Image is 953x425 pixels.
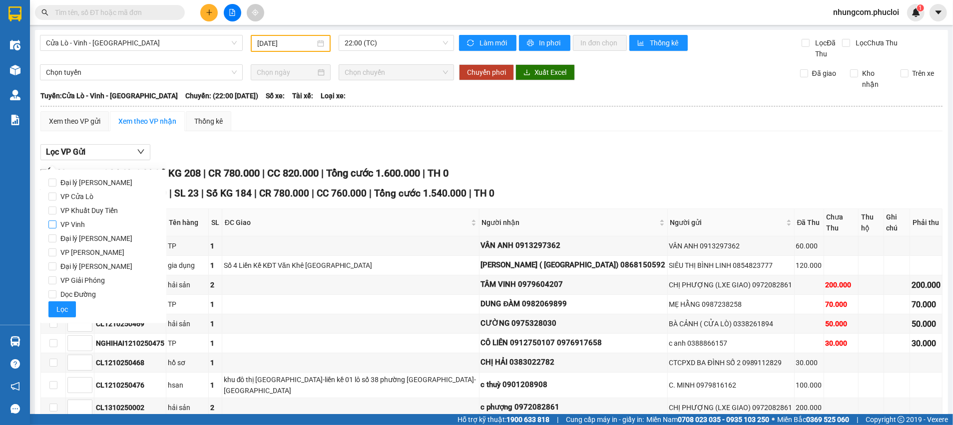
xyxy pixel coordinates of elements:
span: Chọn tuyến [46,65,237,80]
button: downloadXuất Excel [515,64,575,80]
span: Lọc Đã Thu [811,37,842,59]
span: nhungcom.phucloi [825,6,907,18]
div: hải sản [168,318,207,329]
span: down [137,148,145,156]
span: | [369,188,372,199]
span: Số KG 208 [154,167,201,179]
div: 2 [210,402,220,413]
span: aim [252,9,259,16]
div: 1 [210,380,220,391]
button: file-add [224,4,241,21]
span: TH 0 [474,188,494,199]
span: Tổng cước 1.600.000 [326,167,420,179]
div: CL1210250476 [96,380,164,391]
span: Làm mới [479,37,508,48]
th: Phải thu [910,209,943,236]
span: Đại lý [PERSON_NAME] [56,231,136,245]
span: Lọc [56,304,68,315]
span: Đã giao [808,68,840,79]
span: TH 0 [428,167,449,179]
strong: 0369 525 060 [806,416,849,424]
div: khu đô thị [GEOGRAPHIC_DATA]-liền kề 01 lô số 38 phường [GEOGRAPHIC_DATA]-[GEOGRAPHIC_DATA] [224,374,477,396]
span: 22:00 (TC) [345,35,448,50]
span: VP Khuất Duy Tiến [56,204,122,217]
span: VP Vinh [56,217,89,231]
span: Dọc Đường [56,287,100,301]
div: Xem theo VP nhận [118,116,176,127]
li: [PERSON_NAME], [PERSON_NAME] [93,24,418,37]
span: Thống kê [650,37,680,48]
th: Chưa Thu [824,209,859,236]
th: Thu hộ [859,209,884,236]
div: 1 [210,260,220,271]
span: plus [206,9,213,16]
div: [PERSON_NAME] ( [GEOGRAPHIC_DATA]) 0868150592 [481,259,666,271]
span: | [201,188,204,199]
b: GỬI : VP Vinh [12,72,95,89]
span: | [312,188,314,199]
span: | [262,167,265,179]
span: Lọc Chưa Thu [852,37,899,48]
div: 1 [210,318,220,329]
div: CƯỜNG 0975328030 [481,318,666,330]
button: syncLàm mới [459,35,516,51]
td: CL1210250476 [94,373,166,398]
input: Chọn ngày [257,67,316,78]
span: Đại lý [PERSON_NAME] [56,176,136,190]
div: 50.000 [826,318,857,329]
span: file-add [229,9,236,16]
div: TP [168,240,207,251]
div: SIÊU THỊ BÌNH LINH 0854823777 [669,260,793,271]
span: search [41,9,48,16]
span: Cửa Lò - Vinh - Hà Nội [46,35,237,50]
div: 30.000 [912,337,941,350]
img: warehouse-icon [10,65,20,75]
strong: 1900 633 818 [506,416,549,424]
b: Tuyến: Cửa Lò - Vinh - [GEOGRAPHIC_DATA] [40,92,178,100]
span: In phơi [539,37,562,48]
span: Đại lý [PERSON_NAME] [56,259,136,273]
span: CR 780.000 [208,167,260,179]
span: | [169,188,172,199]
span: Xuất Excel [534,67,567,78]
div: 200.000 [826,279,857,290]
div: Số 4 Liền Kề KĐT Văn Khê [GEOGRAPHIC_DATA] [224,260,477,271]
span: CC 760.000 [317,188,367,199]
td: CL1310250002 [94,398,166,418]
div: 1 [210,240,220,251]
div: 200.000 [912,279,941,291]
th: Tên hàng [166,209,209,236]
td: CL1210250469 [94,314,166,334]
div: CHỊ PHƯỢNG (LXE GIAO) 0972082861 [669,402,793,413]
span: Người nhận [482,217,657,228]
input: 12/10/2025 [257,38,315,49]
button: bar-chartThống kê [629,35,688,51]
button: aim [247,4,264,21]
div: BÀ CẢNH ( CỬA LÒ) 0338261894 [669,318,793,329]
div: 1 [210,299,220,310]
div: 2 [210,279,220,290]
span: SL 23 [174,188,199,199]
span: Tổng cước 1.540.000 [374,188,467,199]
div: c thuỳ 0901208908 [481,379,666,391]
span: VP Cửa Lò [56,190,97,204]
span: bar-chart [637,39,646,47]
li: Hotline: 02386655777, 02462925925, 0944789456 [93,37,418,49]
span: | [321,167,324,179]
div: Thống kê [194,116,223,127]
div: gia dụng [168,260,207,271]
span: CR 780.000 [259,188,309,199]
button: Lọc [48,301,76,317]
span: VP Giải Phóng [56,273,109,287]
sup: 1 [917,4,924,11]
div: CTCPXD BA ĐÌNH SỐ 2 0989112829 [669,357,793,368]
div: MẸ HẰNG 0987238258 [669,299,793,310]
span: | [203,167,206,179]
td: NGHIHAI1210250475 [94,334,166,353]
span: Lọc VP Gửi [46,146,85,158]
span: Người gửi [670,217,784,228]
div: CHỊ PHƯỢNG (LXE GIAO) 0972082861 [669,279,793,290]
button: caret-down [930,4,947,21]
span: Miền Bắc [777,414,849,425]
span: Loại xe: [321,90,346,101]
